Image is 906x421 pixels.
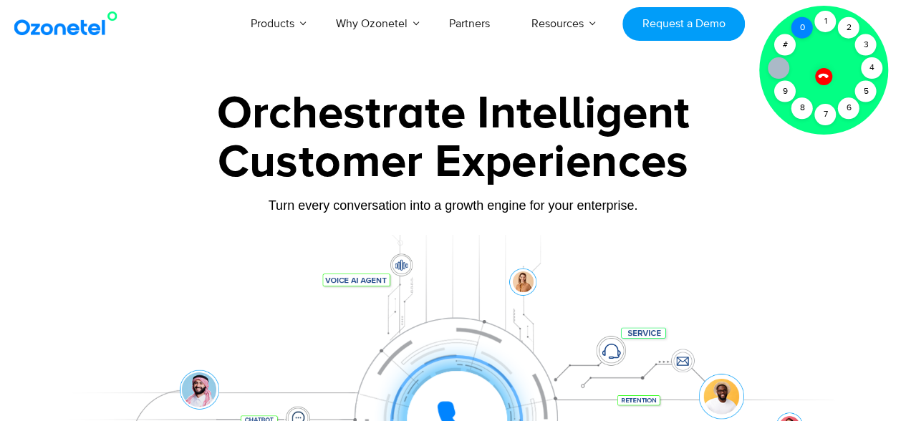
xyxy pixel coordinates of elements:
div: 0 [791,17,813,39]
div: 1 [814,11,836,32]
div: 8 [791,97,813,119]
a: Request a Demo [622,7,745,41]
div: Turn every conversation into a growth engine for your enterprise. [56,198,851,213]
div: 4 [861,57,882,79]
div: Customer Experiences [56,128,851,197]
div: 5 [855,81,877,102]
div: 2 [838,17,859,39]
div: 9 [774,81,796,102]
div: 3 [855,34,877,56]
div: 6 [838,97,859,119]
div: Orchestrate Intelligent [56,91,851,137]
div: # [774,34,796,56]
div: 7 [814,104,836,125]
